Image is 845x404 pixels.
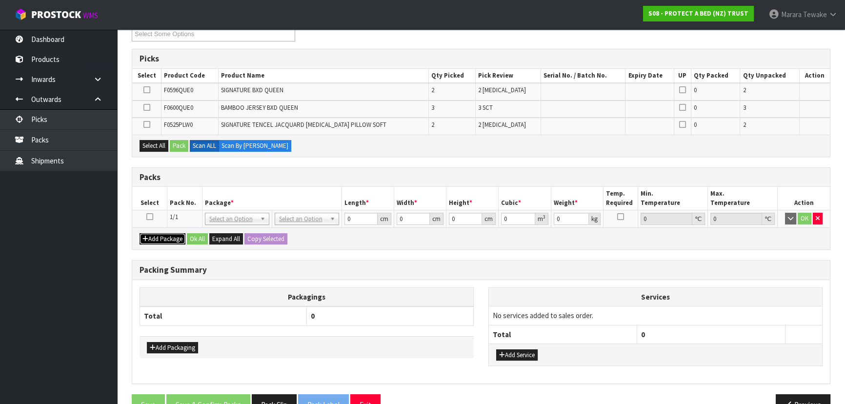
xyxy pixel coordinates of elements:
th: Total [140,306,307,325]
h3: Picks [140,54,823,63]
button: OK [798,213,811,224]
th: Length [342,187,394,210]
th: Max. Temperature [708,187,778,210]
span: ProStock [31,8,81,21]
span: 0 [311,311,315,321]
th: Qty Picked [428,69,475,83]
th: Cubic [499,187,551,210]
span: Select an Option [279,213,326,225]
td: No services added to sales order. [489,306,822,325]
span: 2 [743,86,745,94]
th: Action [778,187,830,210]
span: SIGNATURE TENCEL JACQUARD [MEDICAL_DATA] PILLOW SOFT [221,121,386,129]
button: Add Packaging [147,342,198,354]
div: cm [378,213,391,225]
div: ℃ [762,213,775,225]
span: Tewake [803,10,827,19]
h3: Packing Summary [140,265,823,275]
th: Action [800,69,830,83]
button: Pack [170,140,188,152]
span: 3 SCT [478,103,493,112]
h3: Packs [140,173,823,182]
th: Qty Packed [691,69,740,83]
button: Expand All [209,233,243,245]
span: Expand All [212,235,240,243]
span: 1/1 [170,213,178,221]
a: S08 - PROTECT A BED (NZ) TRUST [643,6,754,21]
span: 3 [743,103,745,112]
span: 2 [MEDICAL_DATA] [478,86,526,94]
span: 2 [MEDICAL_DATA] [478,121,526,129]
th: Temp. Required [603,187,638,210]
span: 0 [694,86,697,94]
th: Min. Temperature [638,187,708,210]
span: BAMBOO JERSEY BXD QUEEN [221,103,298,112]
span: 0 [641,330,645,339]
button: Copy Selected [244,233,287,245]
th: Pack No. [167,187,202,210]
th: Expiry Date [625,69,674,83]
div: kg [589,213,601,225]
button: Add Package [140,233,185,245]
th: Total [489,325,637,343]
span: F0525PLW0 [164,121,193,129]
th: Select [132,69,161,83]
th: Height [446,187,499,210]
button: Select All [140,140,168,152]
span: Select an Option [209,213,256,225]
span: 0 [694,121,697,129]
span: 2 [431,86,434,94]
div: ℃ [692,213,705,225]
th: Product Name [219,69,429,83]
div: cm [430,213,443,225]
span: 3 [431,103,434,112]
img: cube-alt.png [15,8,27,20]
th: Weight [551,187,603,210]
label: Scan ALL [190,140,219,152]
div: cm [482,213,496,225]
span: 2 [743,121,745,129]
th: Serial No. / Batch No. [541,69,625,83]
span: Marara [781,10,802,19]
th: Services [489,288,822,306]
div: m [535,213,548,225]
span: F0596QUE0 [164,86,193,94]
strong: S08 - PROTECT A BED (NZ) TRUST [648,9,748,18]
span: 2 [431,121,434,129]
th: Package [202,187,342,210]
span: SIGNATURE BXD QUEEN [221,86,283,94]
label: Scan By [PERSON_NAME] [219,140,291,152]
th: Product Code [161,69,219,83]
th: Select [132,187,167,210]
small: WMS [83,11,98,20]
th: Qty Unpacked [740,69,800,83]
button: Ok All [187,233,208,245]
span: 0 [694,103,697,112]
button: Add Service [496,349,538,361]
th: Packagings [140,288,474,307]
th: Pick Review [475,69,541,83]
span: F0600QUE0 [164,103,193,112]
sup: 3 [543,214,545,220]
th: Width [394,187,446,210]
th: UP [674,69,691,83]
